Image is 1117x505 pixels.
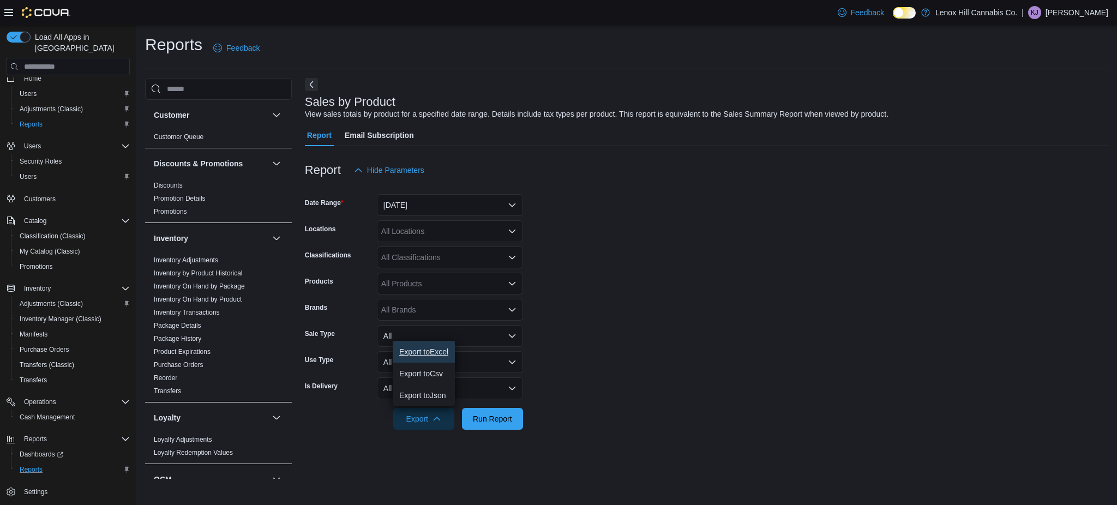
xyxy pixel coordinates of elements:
[11,244,134,259] button: My Catalog (Classic)
[11,327,134,342] button: Manifests
[377,325,523,347] button: All
[1031,6,1038,19] span: KJ
[154,233,188,244] h3: Inventory
[270,109,283,122] button: Customer
[154,133,203,141] span: Customer Queue
[15,463,47,476] a: Reports
[11,462,134,477] button: Reports
[154,269,243,278] span: Inventory by Product Historical
[154,387,181,395] span: Transfers
[24,488,47,496] span: Settings
[15,343,74,356] a: Purchase Orders
[11,342,134,357] button: Purchase Orders
[154,334,201,343] span: Package History
[305,109,888,120] div: View sales totals by product for a specified date range. Details include tax types per product. T...
[11,86,134,101] button: Users
[15,463,130,476] span: Reports
[15,312,106,326] a: Inventory Manager (Classic)
[154,181,183,190] span: Discounts
[15,155,66,168] a: Security Roles
[270,232,283,245] button: Inventory
[305,95,395,109] h3: Sales by Product
[15,260,130,273] span: Promotions
[15,170,130,183] span: Users
[935,6,1017,19] p: Lenox Hill Cannabis Co.
[154,335,201,342] a: Package History
[20,450,63,459] span: Dashboards
[473,413,512,424] span: Run Report
[145,130,292,148] div: Customer
[377,377,523,399] button: All
[15,411,130,424] span: Cash Management
[20,214,130,227] span: Catalog
[15,87,41,100] a: Users
[24,195,56,203] span: Customers
[2,70,134,86] button: Home
[20,432,51,446] button: Reports
[20,192,130,206] span: Customers
[15,374,51,387] a: Transfers
[11,447,134,462] a: Dashboards
[305,303,327,312] label: Brands
[15,343,130,356] span: Purchase Orders
[1046,6,1108,19] p: [PERSON_NAME]
[15,328,130,341] span: Manifests
[154,412,268,423] button: Loyalty
[154,158,268,169] button: Discounts & Promotions
[154,412,181,423] h3: Loyalty
[154,158,243,169] h3: Discounts & Promotions
[15,358,130,371] span: Transfers (Classic)
[154,448,233,457] span: Loyalty Redemption Values
[270,411,283,424] button: Loyalty
[20,282,55,295] button: Inventory
[154,374,177,382] a: Reorder
[270,473,283,486] button: OCM
[462,408,523,430] button: Run Report
[305,329,335,338] label: Sale Type
[154,322,201,329] a: Package Details
[20,465,43,474] span: Reports
[305,225,336,233] label: Locations
[11,296,134,311] button: Adjustments (Classic)
[154,308,220,317] span: Inventory Transactions
[154,182,183,189] a: Discounts
[305,199,344,207] label: Date Range
[15,245,85,258] a: My Catalog (Classic)
[393,363,455,384] button: Export toCsv
[2,431,134,447] button: Reports
[15,155,130,168] span: Security Roles
[15,103,130,116] span: Adjustments (Classic)
[508,279,517,288] button: Open list of options
[154,269,243,277] a: Inventory by Product Historical
[154,282,245,290] a: Inventory On Hand by Package
[15,374,130,387] span: Transfers
[154,347,211,356] span: Product Expirations
[145,34,202,56] h1: Reports
[20,232,86,241] span: Classification (Classic)
[20,315,101,323] span: Inventory Manager (Classic)
[145,433,292,464] div: Loyalty
[20,214,51,227] button: Catalog
[20,193,60,206] a: Customers
[305,356,333,364] label: Use Type
[154,195,206,202] a: Promotion Details
[20,89,37,98] span: Users
[31,32,130,53] span: Load All Apps in [GEOGRAPHIC_DATA]
[393,341,455,363] button: Export toExcel
[154,361,203,369] a: Purchase Orders
[1028,6,1041,19] div: Kevin Jimenez
[393,408,454,430] button: Export
[145,179,292,223] div: Discounts & Promotions
[2,394,134,410] button: Operations
[154,435,212,444] span: Loyalty Adjustments
[508,227,517,236] button: Open list of options
[20,140,130,153] span: Users
[15,230,90,243] a: Classification (Classic)
[2,484,134,500] button: Settings
[24,435,47,443] span: Reports
[11,154,134,169] button: Security Roles
[11,169,134,184] button: Users
[377,194,523,216] button: [DATE]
